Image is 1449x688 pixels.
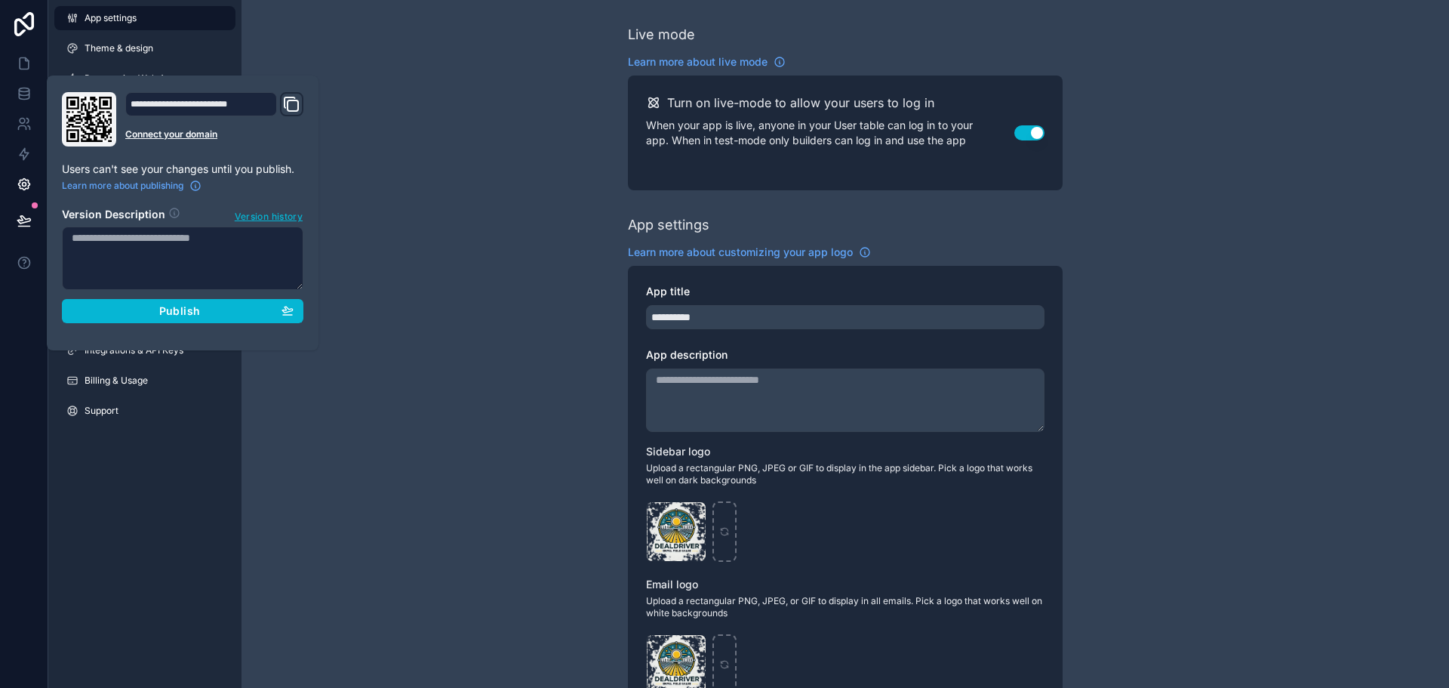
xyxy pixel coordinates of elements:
[62,180,183,192] span: Learn more about publishing
[62,207,165,224] h2: Version Description
[62,162,303,177] p: Users can't see your changes until you publish.
[628,54,768,69] span: Learn more about live mode
[62,180,202,192] a: Learn more about publishing
[62,299,303,323] button: Publish
[125,128,303,140] a: Connect your domain
[646,348,728,361] span: App description
[85,42,153,54] span: Theme & design
[85,12,137,24] span: App settings
[646,118,1014,148] p: When your app is live, anyone in your User table can log in to your app. When in test-mode only b...
[85,405,118,417] span: Support
[85,344,183,356] span: Integrations & API Keys
[159,304,200,318] span: Publish
[54,36,235,60] a: Theme & design
[54,399,235,423] a: Support
[85,375,148,387] span: Billing & Usage
[54,6,235,30] a: App settings
[235,208,303,223] span: Version history
[646,445,710,458] span: Sidebar logo
[125,92,303,147] div: Domain and Custom Link
[54,369,235,393] a: Billing & Usage
[628,54,786,69] a: Learn more about live mode
[85,73,176,85] span: Progressive Web App
[628,24,695,45] div: Live mode
[54,338,235,363] a: Integrations & API Keys
[667,94,934,112] h2: Turn on live-mode to allow your users to log in
[646,595,1044,619] span: Upload a rectangular PNG, JPEG, or GIF to display in all emails. Pick a logo that works well on w...
[646,285,690,298] span: App title
[234,207,303,224] button: Version history
[628,214,709,236] div: App settings
[54,66,235,91] a: Progressive Web App
[646,462,1044,486] span: Upload a rectangular PNG, JPEG or GIF to display in the app sidebar. Pick a logo that works well ...
[628,245,853,260] span: Learn more about customizing your app logo
[628,245,871,260] a: Learn more about customizing your app logo
[646,578,698,591] span: Email logo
